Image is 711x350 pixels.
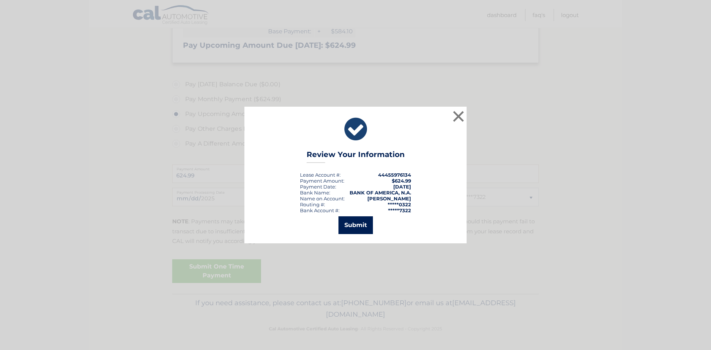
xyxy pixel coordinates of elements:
div: Bank Account #: [300,207,340,213]
div: Lease Account #: [300,172,341,178]
span: $624.99 [392,178,411,184]
span: Payment Date [300,184,335,190]
strong: BANK OF AMERICA, N.A. [350,190,411,196]
button: Submit [338,216,373,234]
div: Name on Account: [300,196,345,201]
h3: Review Your Information [307,150,405,163]
div: Payment Amount: [300,178,344,184]
strong: 44455976134 [378,172,411,178]
div: : [300,184,336,190]
button: × [451,109,466,124]
div: Bank Name: [300,190,330,196]
span: [DATE] [393,184,411,190]
strong: [PERSON_NAME] [367,196,411,201]
div: Routing #: [300,201,325,207]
